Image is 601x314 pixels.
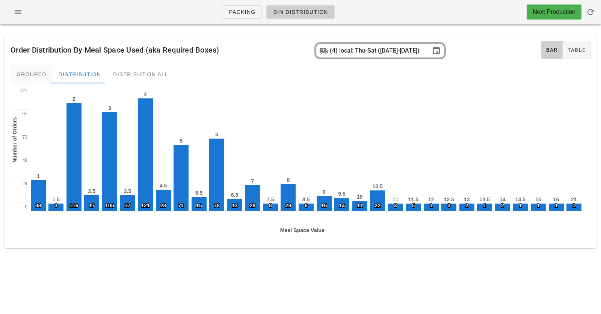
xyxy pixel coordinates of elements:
[269,201,272,211] div: 8
[88,187,96,195] div: 2.5
[72,95,76,103] div: 2
[215,130,218,139] div: 6
[14,86,29,95] div: 121
[563,41,591,59] button: Table
[14,133,29,141] div: 73
[394,201,397,211] div: 3
[305,201,308,211] div: 6
[357,201,363,211] div: 11
[553,195,559,204] div: 16
[195,189,203,197] div: 5.5
[53,65,107,83] div: Distribution
[501,201,504,211] div: 2
[11,117,19,163] div: Number of Orders
[5,35,596,65] div: Order Distribution By Meal Space Used (aka Required Boxes)
[541,41,563,59] button: Bar
[480,195,490,204] div: 13.5
[14,156,29,165] div: 48
[14,226,590,234] div: Meal Space Value
[52,195,60,204] div: 1.5
[535,195,541,204] div: 15
[323,188,326,196] div: 9
[408,195,418,204] div: 11.5
[196,201,202,211] div: 15
[228,9,255,15] span: Packing
[232,201,238,211] div: 13
[266,5,334,19] a: Bin Distribution
[14,179,29,188] div: 24
[515,195,526,204] div: 14.5
[546,47,558,53] span: Bar
[141,201,150,211] div: 121
[273,9,328,15] span: Bin Distribution
[338,190,346,198] div: 9.5
[107,65,174,83] div: Distribution All
[428,195,434,204] div: 12
[89,201,95,211] div: 17
[555,201,558,211] div: 1
[412,201,415,211] div: 5
[393,195,399,204] div: 11
[222,5,262,19] a: Packing
[464,195,470,204] div: 13
[447,201,450,211] div: 3
[144,90,147,98] div: 4
[267,195,274,204] div: 7.5
[533,8,575,17] div: Next Production
[108,104,111,112] div: 3
[160,201,166,211] div: 23
[37,172,40,180] div: 1
[571,195,577,204] div: 21
[125,201,131,211] div: 17
[500,195,506,204] div: 14
[483,201,486,211] div: 1
[231,191,239,199] div: 6.5
[105,201,114,211] div: 106
[302,195,310,204] div: 8.5
[54,201,57,211] div: 3
[321,201,327,211] div: 16
[11,65,53,83] div: Grouped
[178,201,184,211] div: 71
[214,201,220,211] div: 78
[180,137,183,145] div: 5
[69,201,79,211] div: 116
[465,201,468,211] div: 2
[35,201,41,211] div: 33
[357,193,363,201] div: 10
[374,201,381,211] div: 22
[567,47,586,53] span: Table
[572,201,575,211] div: 1
[287,176,290,184] div: 8
[249,201,255,211] div: 28
[444,195,455,204] div: 12.5
[519,201,522,211] div: 1
[339,201,345,211] div: 14
[537,201,540,211] div: 1
[251,177,254,185] div: 7
[285,201,291,211] div: 29
[14,202,29,211] div: 0
[14,109,29,118] div: 97
[372,182,383,190] div: 10.5
[330,47,339,54] div: (4)
[124,187,131,195] div: 3.5
[160,181,167,190] div: 4.5
[430,201,433,211] div: 1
